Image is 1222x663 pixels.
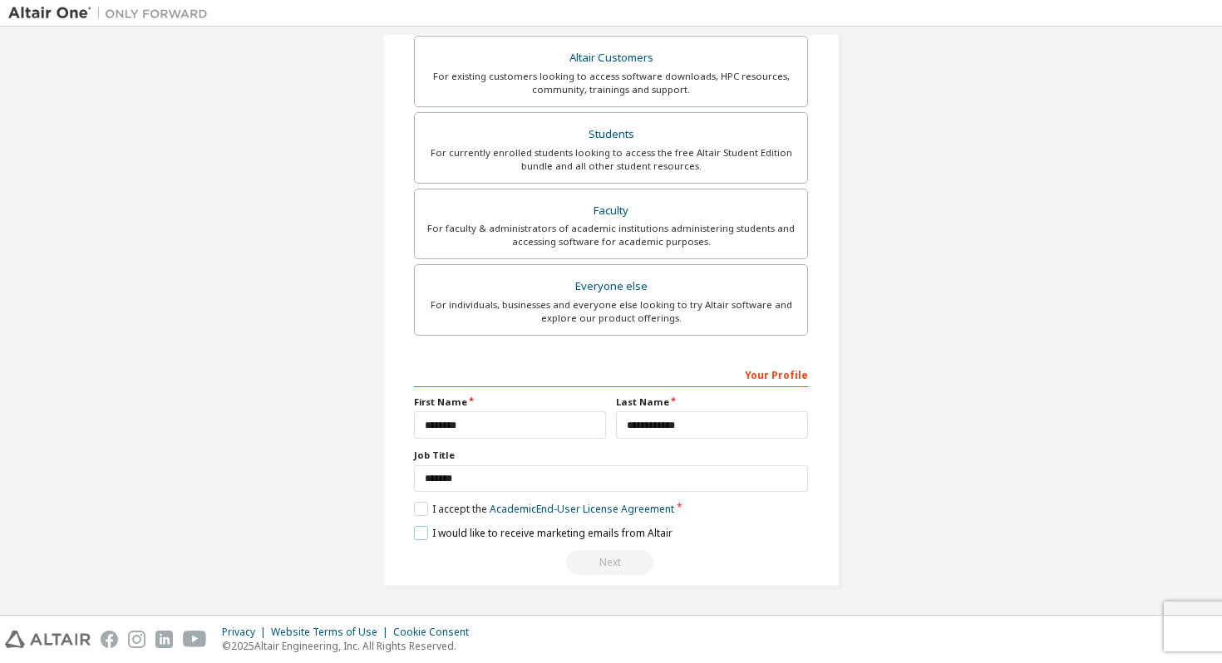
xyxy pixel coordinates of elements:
[425,298,797,325] div: For individuals, businesses and everyone else looking to try Altair software and explore our prod...
[414,449,808,462] label: Job Title
[425,123,797,146] div: Students
[101,631,118,648] img: facebook.svg
[425,275,797,298] div: Everyone else
[616,395,808,409] label: Last Name
[414,550,808,575] div: Read and acccept EULA to continue
[414,361,808,387] div: Your Profile
[425,47,797,70] div: Altair Customers
[414,502,674,516] label: I accept the
[490,502,674,516] a: Academic End-User License Agreement
[425,199,797,223] div: Faculty
[155,631,173,648] img: linkedin.svg
[183,631,207,648] img: youtube.svg
[222,626,271,639] div: Privacy
[271,626,393,639] div: Website Terms of Use
[8,5,216,22] img: Altair One
[425,222,797,248] div: For faculty & administrators of academic institutions administering students and accessing softwa...
[414,526,673,540] label: I would like to receive marketing emails from Altair
[5,631,91,648] img: altair_logo.svg
[425,146,797,173] div: For currently enrolled students looking to access the free Altair Student Edition bundle and all ...
[128,631,145,648] img: instagram.svg
[425,70,797,96] div: For existing customers looking to access software downloads, HPC resources, community, trainings ...
[222,639,479,653] p: © 2025 Altair Engineering, Inc. All Rights Reserved.
[414,395,606,409] label: First Name
[393,626,479,639] div: Cookie Consent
